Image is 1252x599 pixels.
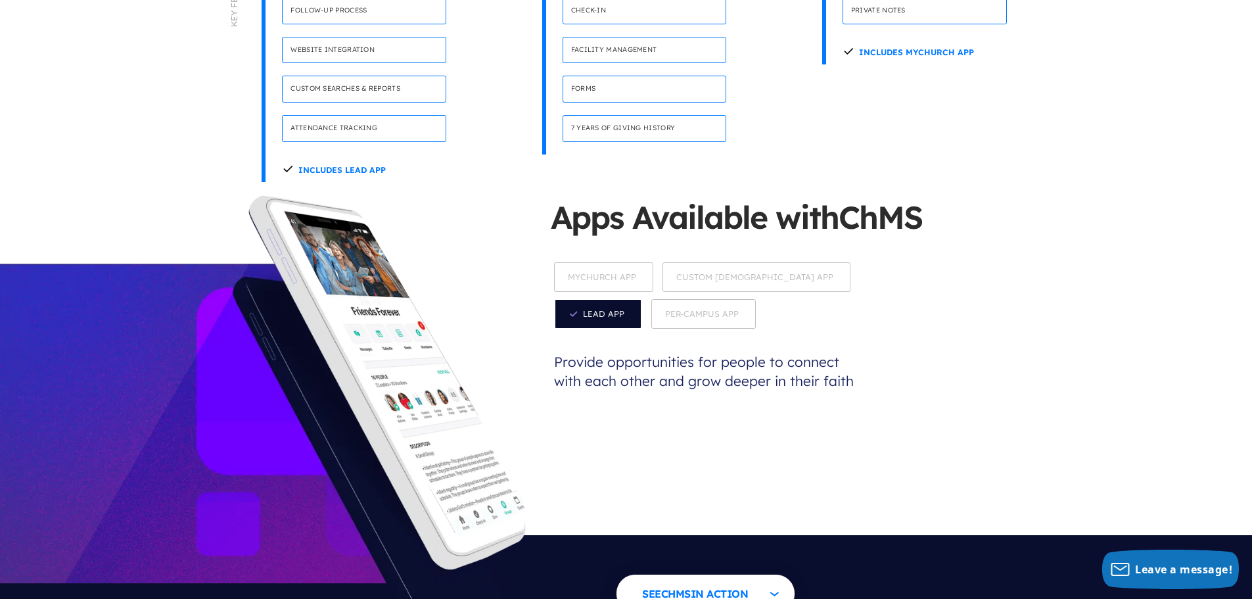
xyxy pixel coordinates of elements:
h4: Includes Lead App [282,155,386,182]
h4: Attendance tracking [282,115,446,142]
h4: 7 years of giving history [563,115,727,142]
button: Leave a message! [1102,550,1239,589]
span: Leave a message! [1135,562,1232,577]
span: Lead App [554,299,642,329]
p: Provide opportunities for people to connect with each other and grow deeper in their faith [551,333,866,410]
span: MyChurch App [554,262,653,292]
h4: Includes Mychurch App [843,37,974,64]
h4: Custom searches & reports [282,76,446,103]
img: app_screens-church-mychurch.png [254,202,526,541]
h4: Forms [563,76,727,103]
h4: Facility management [563,37,727,64]
span: ChMS [839,197,922,237]
h5: Apps Available with [551,195,945,259]
h4: Website integration [282,37,446,64]
span: Custom [DEMOGRAPHIC_DATA] App [662,262,850,292]
span: Per-Campus App [651,299,756,329]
